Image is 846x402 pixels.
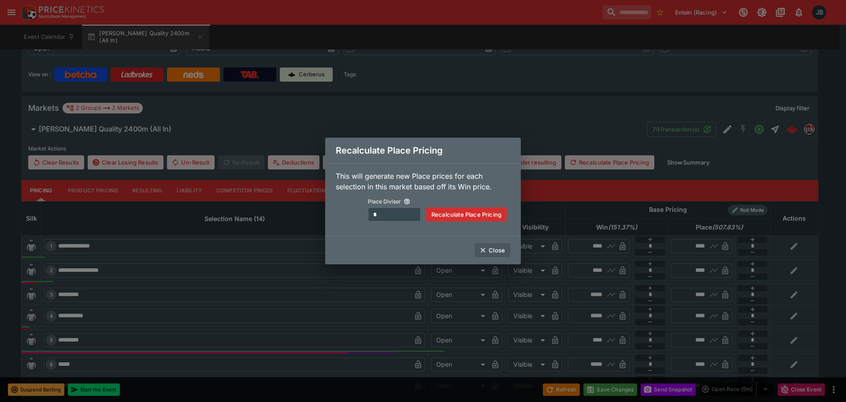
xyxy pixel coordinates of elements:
p: Place Divisor [368,198,401,207]
button: Close [475,243,510,257]
button: Value to divide Win prices by in order to calculate Place/Top 3 prices (Place = (Win - 1)/divisor... [401,195,413,207]
p: This will generate new Place prices for each selection in this market based off its Win price. [336,171,510,192]
div: Recalculate Place Pricing [325,138,521,163]
button: Recalculate Place Pricing [426,207,507,222]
